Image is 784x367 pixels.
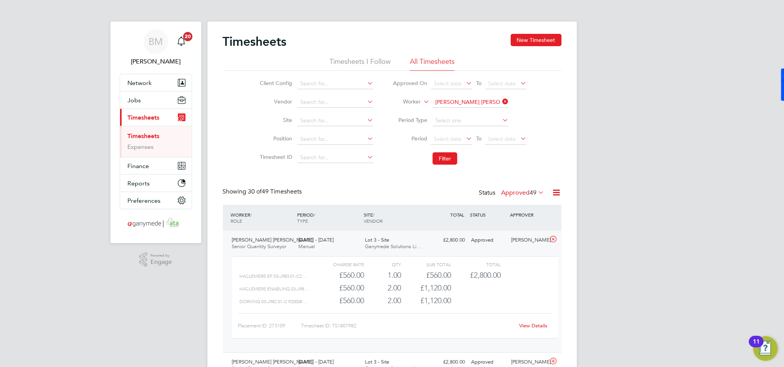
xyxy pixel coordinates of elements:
div: £560.00 [314,282,364,294]
span: TYPE [297,218,308,224]
div: APPROVER [508,208,548,222]
span: Select date [434,80,461,87]
span: Ganymede Solutions Li… [365,243,421,250]
span: Haslemere Enabling 03-J98… [240,286,309,292]
input: Search for... [433,97,508,108]
span: Select date [434,135,461,142]
img: ganymedesolutions-logo-retina.png [125,217,186,229]
label: Period [393,135,427,142]
input: Search for... [298,78,373,89]
span: Preferences [128,197,161,204]
input: Select one [433,115,508,126]
div: 2.00 [364,294,401,307]
span: Network [128,79,152,87]
div: PERIOD [295,208,362,228]
span: Select date [488,135,516,142]
label: Approved On [393,80,427,87]
span: £2,800.00 [470,270,501,280]
span: [DATE] - [DATE] [298,359,334,365]
span: [DATE] - [DATE] [298,237,334,243]
a: View Details [519,322,547,329]
div: Sub Total [401,260,451,269]
span: VENDOR [364,218,383,224]
div: Charge rate [314,260,364,269]
input: Search for... [298,134,373,145]
span: Jobs [128,97,141,104]
h2: Timesheets [223,34,287,49]
label: Period Type [393,117,427,123]
div: £560.00 [401,269,451,282]
div: [PERSON_NAME] [508,234,548,247]
span: [PERSON_NAME] [PERSON_NAME] [232,237,313,243]
span: [PERSON_NAME] [PERSON_NAME] [232,359,313,365]
span: ROLE [231,218,242,224]
span: Select date [488,80,516,87]
span: To [474,133,484,143]
span: Powered by [150,252,172,259]
span: 20 [183,32,192,41]
span: Finance [128,162,149,170]
span: 49 [530,189,537,197]
a: Go to home page [120,217,192,229]
span: Reports [128,180,150,187]
input: Search for... [298,152,373,163]
span: Engage [150,259,172,265]
span: / [251,212,252,218]
div: Status [479,188,546,199]
div: Placement ID: 273109 [238,320,301,332]
span: 49 Timesheets [248,188,302,195]
div: Approved [468,234,508,247]
span: Manual [298,243,315,250]
span: Lot 3 - Site [365,359,389,365]
span: / [314,212,315,218]
span: / [373,212,374,218]
label: Approved [501,189,545,197]
label: Vendor [257,98,292,105]
span: Lot 3 - Site [365,237,389,243]
div: 2.00 [364,282,401,294]
span: Dorking 03-J982.01-C 920008… [240,299,307,304]
div: Showing [223,188,304,196]
label: Site [257,117,292,123]
input: Search for... [298,115,373,126]
label: Client Config [257,80,292,87]
div: Total [451,260,501,269]
div: QTY [364,260,401,269]
span: BM [149,37,163,47]
div: £1,120.00 [401,294,451,307]
div: £2,800.00 [428,234,468,247]
a: Go to account details [120,29,192,66]
div: 1.00 [364,269,401,282]
li: All Timesheets [410,57,455,71]
button: Filter [433,152,457,165]
a: Expenses [128,143,154,150]
span: Haslemere EP 03-J983.01-C2… [240,274,307,279]
nav: Main navigation [110,22,201,243]
div: £560.00 [314,294,364,307]
div: Timesheet ID: TS1807982 [301,320,515,332]
span: TOTAL [451,212,465,218]
button: Open Resource Center, 11 new notifications [753,336,778,361]
label: Timesheet ID [257,153,292,160]
div: £1,120.00 [401,282,451,294]
span: 30 of [248,188,262,195]
div: SITE [362,208,428,228]
div: WORKER [229,208,296,228]
span: Timesheets [128,114,160,121]
a: Timesheets [128,132,160,140]
label: Worker [386,98,421,106]
div: 11 [753,342,760,352]
span: Senior Quantity Surveyor [232,243,287,250]
div: STATUS [468,208,508,222]
span: Brad Minns [120,57,192,66]
div: £560.00 [314,269,364,282]
button: New Timesheet [511,34,562,46]
li: Timesheets I Follow [329,57,391,71]
input: Search for... [298,97,373,108]
span: To [474,78,484,88]
label: Position [257,135,292,142]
